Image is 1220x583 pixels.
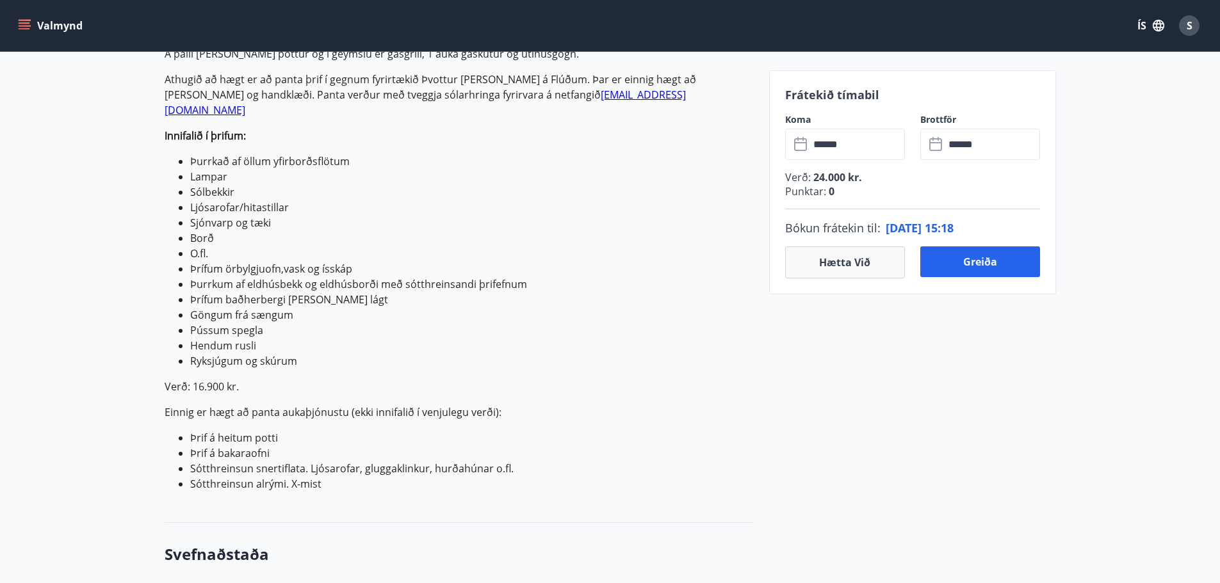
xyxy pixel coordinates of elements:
p: Frátekið tímabil [785,86,1040,103]
p: Einnig er hægt að panta aukaþjónustu (ekki innifalið í venjulegu verði): [165,404,754,420]
li: Þrífum örbylgjuofn,vask og ísskáp [190,261,754,276]
li: Ryksjúgum og skúrum [190,353,754,369]
span: Bókun frátekin til : [785,220,881,236]
li: Hendum rusli [190,338,754,353]
li: Ljósarofar/hitastillar [190,200,754,215]
label: Koma [785,113,905,126]
li: Sótthreinsun snertiflata. Ljósarofar, gluggaklinkur, hurðahúnar o.fl. [190,461,754,476]
label: Brottför [920,113,1040,126]
p: Verð: 16.900 kr. [165,379,754,394]
span: S [1187,19,1192,33]
li: Sjónvarp og tæki [190,215,754,230]
li: Þrif á heitum potti [190,430,754,445]
button: Greiða [920,246,1040,277]
li: Sólbekkir [190,184,754,200]
span: 24.000 kr. [811,170,862,184]
p: Athugið að hægt er að panta þrif í gegnum fyrirtækið Þvottur [PERSON_NAME] á Flúðum. Þar er einni... [165,72,754,118]
p: Á palli [PERSON_NAME] pottur og í geymslu er gasgrill, 1 auka gaskútur og útihúsgögn. [165,46,754,61]
p: Verð : [785,170,1040,184]
li: Borð [190,230,754,246]
li: O.fl. [190,246,754,261]
h3: Svefnaðstaða [165,543,754,565]
li: Þrif á bakaraofni [190,445,754,461]
li: Göngum frá sængum [190,307,754,323]
button: S [1174,10,1205,41]
li: Þrífum baðherbergi [PERSON_NAME] lágt [190,292,754,307]
button: Hætta við [785,246,905,278]
p: Punktar : [785,184,1040,198]
li: Pússum spegla [190,323,754,338]
strong: Innifalið í þrifum: [165,129,246,143]
li: Lampar [190,169,754,184]
span: [DATE] 15:18 [886,220,954,236]
span: 0 [826,184,834,198]
li: Þurrkum af eldhúsbekk og eldhúsborði með sótthreinsandi þrifefnum [190,276,754,292]
button: menu [15,14,88,37]
li: Sótthreinsun alrými. X-mist [190,476,754,491]
li: Þurrkað af öllum yfirborðsflötum [190,154,754,169]
button: ÍS [1130,14,1171,37]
